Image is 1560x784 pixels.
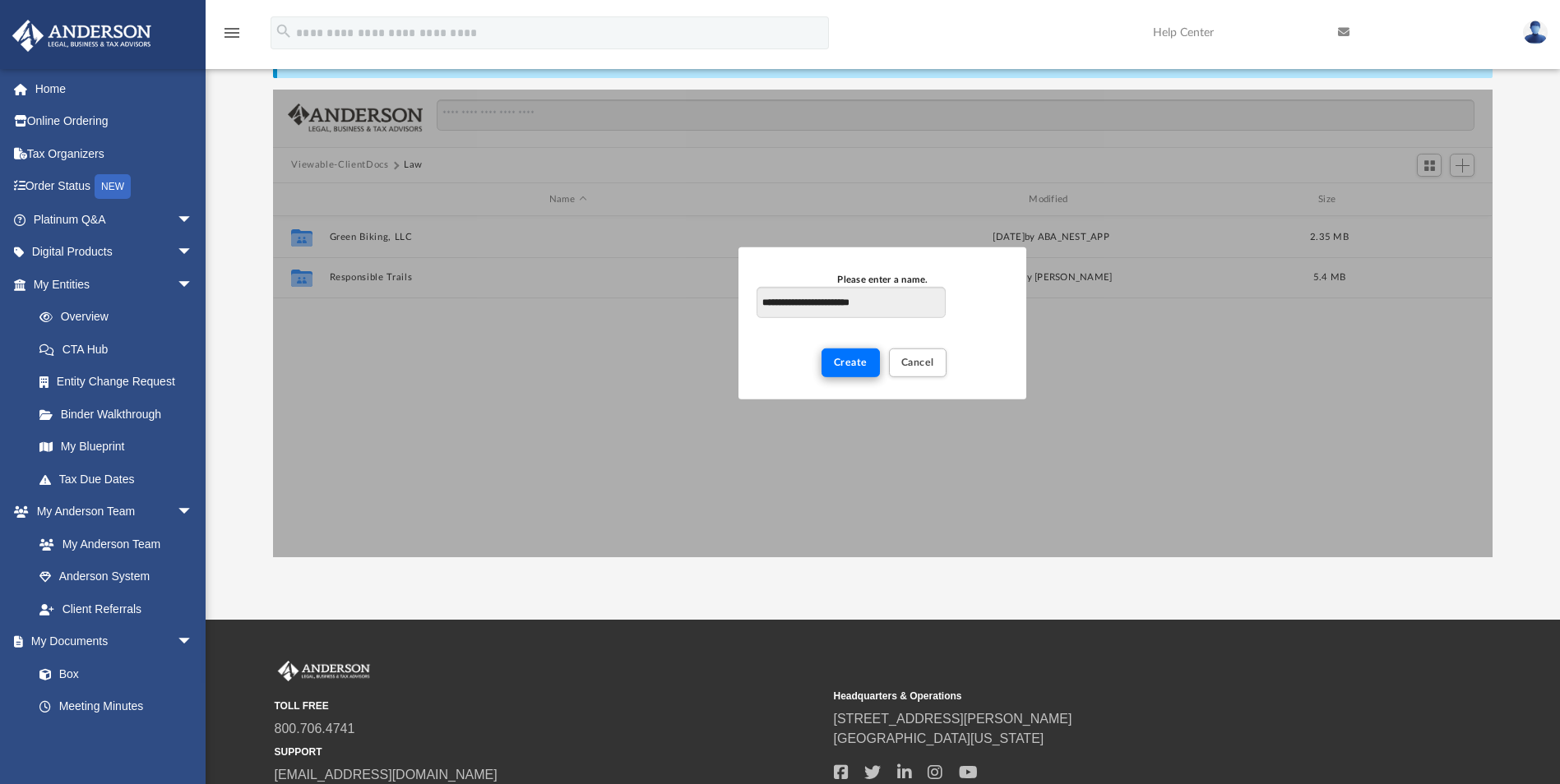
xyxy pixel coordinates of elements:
a: Client Referrals [23,593,210,625]
a: Digital Productsarrow_drop_down [12,236,218,269]
img: Anderson Advisors Platinum Portal [275,661,373,682]
small: TOLL FREE [275,699,822,713]
a: Forms Library [23,722,201,755]
a: Entity Change Request [23,366,218,399]
img: User Pic [1523,21,1548,44]
input: Please enter a name. [757,287,945,318]
span: arrow_drop_down [177,496,210,529]
a: Order StatusNEW [12,170,218,204]
a: [GEOGRAPHIC_DATA][US_STATE] [834,731,1044,745]
a: 800.706.4741 [275,722,355,736]
span: arrow_drop_down [177,625,210,659]
a: Platinum Q&Aarrow_drop_down [12,203,218,236]
span: arrow_drop_down [177,236,210,270]
button: Create [822,348,880,377]
a: My Anderson Team [23,528,201,560]
small: SUPPORT [275,745,822,759]
a: Home [12,72,218,105]
a: My Blueprint [23,431,210,463]
div: NEW [95,174,131,199]
a: Anderson System [23,560,210,593]
a: menu [222,31,242,43]
span: arrow_drop_down [177,268,210,302]
span: Create [834,357,868,367]
div: Please enter a name. [757,272,1008,287]
small: Headquarters & Operations [834,689,1382,703]
i: menu [222,23,242,43]
a: My Anderson Teamarrow_drop_down [12,496,210,528]
a: Tax Organizers [12,137,218,170]
img: Anderson Advisors Platinum Portal [7,20,156,52]
a: [STREET_ADDRESS][PERSON_NAME] [834,712,1072,726]
a: Overview [23,301,218,334]
a: Online Ordering [12,105,218,138]
a: Tax Due Dates [23,463,218,496]
i: search [275,22,293,40]
span: Cancel [901,357,934,367]
a: Box [23,657,201,690]
a: My Documentsarrow_drop_down [12,625,210,658]
a: Meeting Minutes [23,690,210,723]
span: arrow_drop_down [177,203,210,237]
a: My Entitiesarrow_drop_down [12,268,218,301]
a: CTA Hub [23,333,218,366]
div: New Folder [738,247,1026,399]
a: Binder Walkthrough [23,398,218,431]
a: [EMAIL_ADDRESS][DOMAIN_NAME] [275,768,498,782]
button: Cancel [889,348,947,377]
